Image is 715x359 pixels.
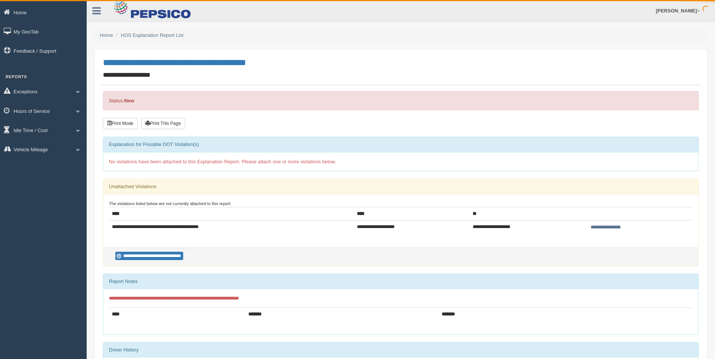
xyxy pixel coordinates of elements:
[103,274,698,289] div: Report Notes
[103,137,698,152] div: Explanation for Possible DOT Violation(s)
[103,118,138,129] button: Print Mode
[109,201,231,206] small: The violations listed below are not currently attached to this report:
[121,32,184,38] a: HOS Explanation Report List
[100,32,113,38] a: Home
[109,159,336,164] span: No violations have been attached to this Explanation Report. Please attach one or more violations...
[141,118,185,129] button: Print This Page
[124,98,134,103] strong: New
[103,91,699,110] div: Status:
[103,179,698,194] div: Unattached Violations
[103,342,698,357] div: Driver History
